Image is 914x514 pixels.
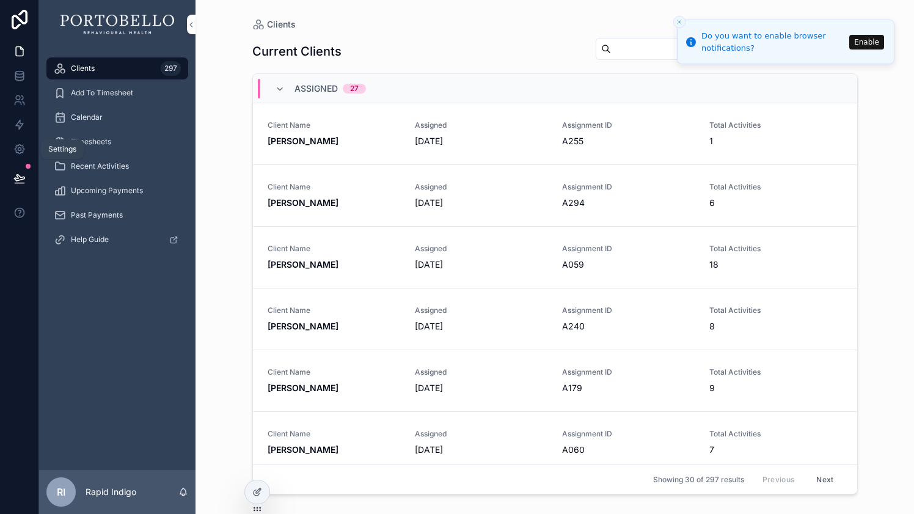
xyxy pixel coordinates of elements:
[415,135,547,147] span: [DATE]
[709,444,842,456] span: 7
[562,444,695,456] span: A060
[252,43,342,60] h1: Current Clients
[253,227,857,288] a: Client Name[PERSON_NAME]Assigned[DATE]Assignment IDA059Total Activities18
[562,259,695,271] span: A059
[71,210,123,220] span: Past Payments
[268,367,400,377] span: Client Name
[562,197,695,209] span: A294
[253,165,857,227] a: Client Name[PERSON_NAME]Assigned[DATE]Assignment IDA294Total Activities6
[268,321,338,331] strong: [PERSON_NAME]
[253,412,857,474] a: Client Name[PERSON_NAME]Assigned[DATE]Assignment IDA060Total Activities7
[267,18,296,31] span: Clients
[415,306,547,315] span: Assigned
[562,367,695,377] span: Assignment ID
[709,320,842,332] span: 8
[46,155,188,177] a: Recent Activities
[71,235,109,244] span: Help Guide
[57,485,65,499] span: RI
[71,161,129,171] span: Recent Activities
[849,35,884,50] button: Enable
[562,244,695,254] span: Assignment ID
[71,88,133,98] span: Add To Timesheet
[46,204,188,226] a: Past Payments
[709,382,842,394] span: 9
[562,120,695,130] span: Assignment ID
[253,103,857,165] a: Client Name[PERSON_NAME]Assigned[DATE]Assignment IDA255Total Activities1
[562,135,695,147] span: A255
[562,382,695,394] span: A179
[46,106,188,128] a: Calendar
[709,367,842,377] span: Total Activities
[709,429,842,439] span: Total Activities
[46,229,188,251] a: Help Guide
[415,197,547,209] span: [DATE]
[562,429,695,439] span: Assignment ID
[415,367,547,377] span: Assigned
[253,288,857,350] a: Client Name[PERSON_NAME]Assigned[DATE]Assignment IDA240Total Activities8
[268,120,400,130] span: Client Name
[350,84,359,94] div: 27
[268,429,400,439] span: Client Name
[268,259,338,270] strong: [PERSON_NAME]
[415,120,547,130] span: Assigned
[562,306,695,315] span: Assignment ID
[415,259,547,271] span: [DATE]
[46,131,188,153] a: Timesheets
[268,306,400,315] span: Client Name
[71,112,103,122] span: Calendar
[709,197,842,209] span: 6
[268,244,400,254] span: Client Name
[253,350,857,412] a: Client Name[PERSON_NAME]Assigned[DATE]Assignment IDA179Total Activities9
[294,83,338,95] span: Assigned
[46,82,188,104] a: Add To Timesheet
[709,244,842,254] span: Total Activities
[709,182,842,192] span: Total Activities
[161,61,181,76] div: 297
[808,470,842,489] button: Next
[415,429,547,439] span: Assigned
[71,64,95,73] span: Clients
[709,306,842,315] span: Total Activities
[415,244,547,254] span: Assigned
[415,320,547,332] span: [DATE]
[71,137,111,147] span: Timesheets
[709,259,842,271] span: 18
[415,382,547,394] span: [DATE]
[673,16,685,28] button: Close toast
[48,144,76,154] div: Settings
[86,486,136,498] p: Rapid Indigo
[252,18,296,31] a: Clients
[268,444,338,455] strong: [PERSON_NAME]
[562,182,695,192] span: Assignment ID
[46,57,188,79] a: Clients297
[653,475,744,485] span: Showing 30 of 297 results
[415,444,547,456] span: [DATE]
[415,182,547,192] span: Assigned
[46,180,188,202] a: Upcoming Payments
[268,383,338,393] strong: [PERSON_NAME]
[268,136,338,146] strong: [PERSON_NAME]
[39,49,196,266] div: scrollable content
[562,320,695,332] span: A240
[268,197,338,208] strong: [PERSON_NAME]
[71,186,143,196] span: Upcoming Payments
[60,15,174,34] img: App logo
[701,30,846,54] div: Do you want to enable browser notifications?
[709,135,842,147] span: 1
[709,120,842,130] span: Total Activities
[268,182,400,192] span: Client Name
